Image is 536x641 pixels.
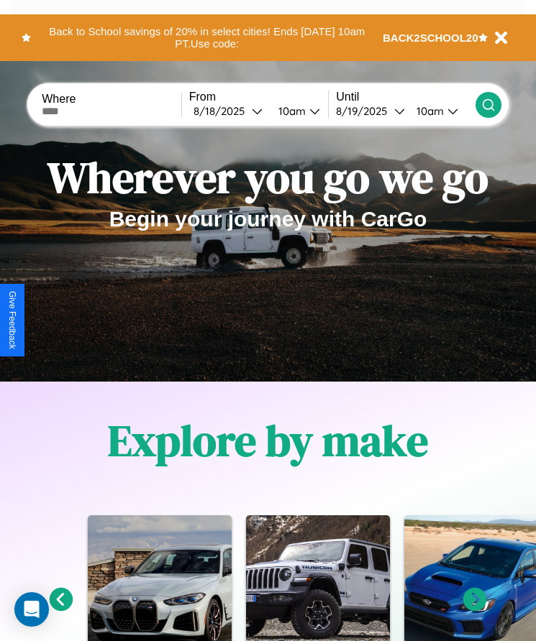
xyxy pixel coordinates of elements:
[14,592,49,627] div: Open Intercom Messenger
[189,91,329,103] label: From
[267,103,329,119] button: 10am
[405,103,476,119] button: 10am
[383,32,478,44] b: BACK2SCHOOL20
[189,103,267,119] button: 8/18/2025
[194,104,252,118] div: 8 / 18 / 2025
[108,411,428,470] h1: Explore by make
[409,104,448,118] div: 10am
[7,291,17,349] div: Give Feedback
[271,104,309,118] div: 10am
[336,104,394,118] div: 8 / 19 / 2025
[42,93,181,106] label: Where
[336,91,476,103] label: Until
[31,22,383,54] button: Back to School savings of 20% in select cities! Ends [DATE] 10am PT.Use code:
